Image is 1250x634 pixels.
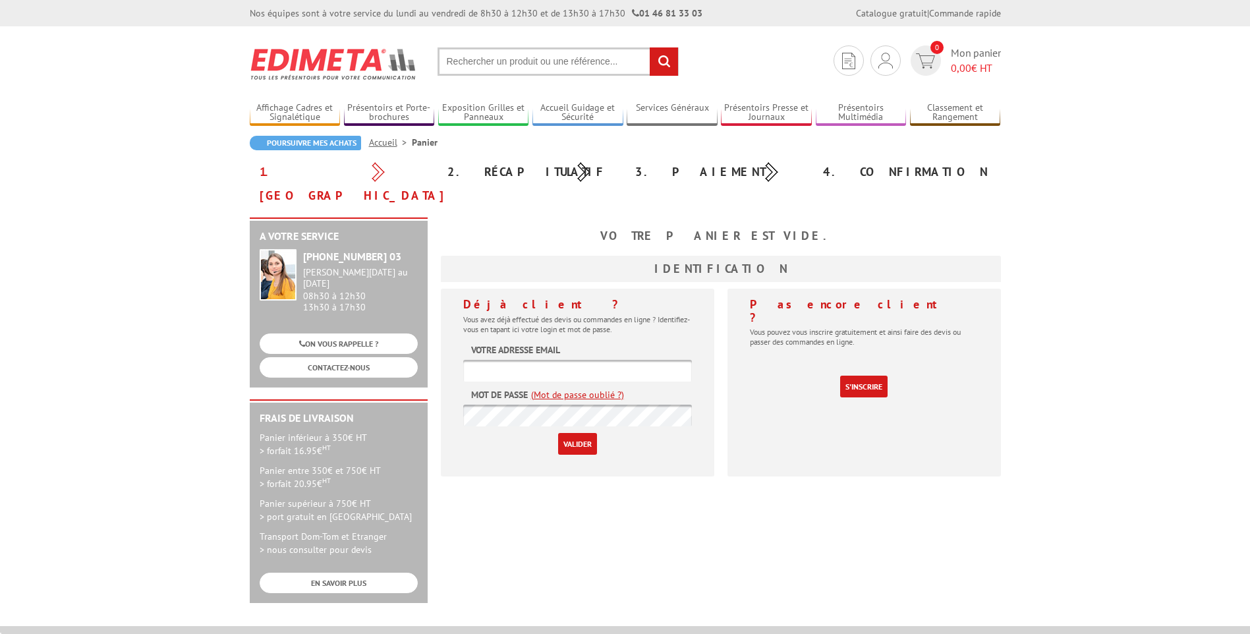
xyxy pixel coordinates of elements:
a: S'inscrire [840,376,888,397]
span: > port gratuit en [GEOGRAPHIC_DATA] [260,511,412,523]
div: 2. Récapitulatif [438,160,625,184]
strong: [PHONE_NUMBER] 03 [303,250,401,263]
label: Votre adresse email [471,343,560,357]
div: [PERSON_NAME][DATE] au [DATE] [303,267,418,289]
img: widget-service.jpg [260,249,297,301]
a: (Mot de passe oublié ?) [531,388,624,401]
a: Affichage Cadres et Signalétique [250,102,341,124]
p: Vous pouvez vous inscrire gratuitement et ainsi faire des devis ou passer des commandes en ligne. [750,327,979,347]
div: 4. Confirmation [813,160,1001,184]
div: 1. [GEOGRAPHIC_DATA] [250,160,438,208]
p: Panier supérieur à 750€ HT [260,497,418,523]
a: Exposition Grilles et Panneaux [438,102,529,124]
a: devis rapide 0 Mon panier 0,00€ HT [907,45,1001,76]
strong: 01 46 81 33 03 [632,7,702,19]
a: ON VOUS RAPPELLE ? [260,333,418,354]
span: > forfait 16.95€ [260,445,331,457]
sup: HT [322,476,331,485]
a: Classement et Rangement [910,102,1001,124]
h4: Pas encore client ? [750,298,979,324]
p: Panier entre 350€ et 750€ HT [260,464,418,490]
input: Rechercher un produit ou une référence... [438,47,679,76]
img: devis rapide [842,53,855,69]
div: 3. Paiement [625,160,813,184]
img: devis rapide [878,53,893,69]
a: CONTACTEZ-NOUS [260,357,418,378]
h2: A votre service [260,231,418,243]
a: Accueil Guidage et Sécurité [532,102,623,124]
a: Services Généraux [627,102,718,124]
input: rechercher [650,47,678,76]
p: Vous avez déjà effectué des devis ou commandes en ligne ? Identifiez-vous en tapant ici votre log... [463,314,692,334]
a: EN SAVOIR PLUS [260,573,418,593]
h2: Frais de Livraison [260,413,418,424]
a: Présentoirs et Porte-brochures [344,102,435,124]
img: Edimeta [250,40,418,88]
span: 0,00 [951,61,971,74]
div: 08h30 à 12h30 13h30 à 17h30 [303,267,418,312]
img: devis rapide [916,53,935,69]
h3: Identification [441,256,1001,282]
a: Accueil [369,136,412,148]
h4: Déjà client ? [463,298,692,311]
a: Poursuivre mes achats [250,136,361,150]
span: Mon panier [951,45,1001,76]
a: Présentoirs Multimédia [816,102,907,124]
p: Panier inférieur à 350€ HT [260,431,418,457]
a: Catalogue gratuit [856,7,927,19]
a: Commande rapide [929,7,1001,19]
b: Votre panier est vide. [600,228,841,243]
div: | [856,7,1001,20]
span: > forfait 20.95€ [260,478,331,490]
span: > nous consulter pour devis [260,544,372,556]
p: Transport Dom-Tom et Etranger [260,530,418,556]
span: 0 [930,41,944,54]
input: Valider [558,433,597,455]
label: Mot de passe [471,388,528,401]
sup: HT [322,443,331,452]
span: € HT [951,61,1001,76]
a: Présentoirs Presse et Journaux [721,102,812,124]
div: Nos équipes sont à votre service du lundi au vendredi de 8h30 à 12h30 et de 13h30 à 17h30 [250,7,702,20]
li: Panier [412,136,438,149]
